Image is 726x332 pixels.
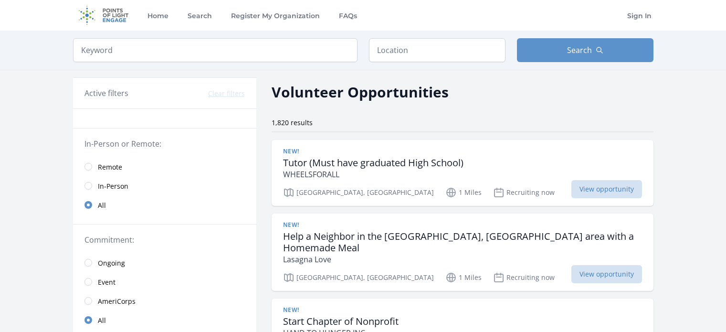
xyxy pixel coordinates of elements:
span: Search [567,44,592,56]
p: [GEOGRAPHIC_DATA], [GEOGRAPHIC_DATA] [283,187,434,198]
span: In-Person [98,182,128,191]
a: All [73,311,256,330]
button: Clear filters [208,89,245,98]
h3: Active filters [84,87,128,99]
a: New! Tutor (Must have graduated High School) WHEELSFORALL [GEOGRAPHIC_DATA], [GEOGRAPHIC_DATA] 1 ... [272,140,653,206]
p: Lasagna Love [283,254,642,265]
span: Event [98,278,116,287]
button: Search [517,38,653,62]
a: New! Help a Neighbor in the [GEOGRAPHIC_DATA], [GEOGRAPHIC_DATA] area with a Homemade Meal Lasagn... [272,214,653,291]
p: WHEELSFORALL [283,169,463,180]
legend: In-Person or Remote: [84,138,245,150]
p: Recruiting now [493,187,555,198]
span: New! [283,306,299,314]
span: All [98,316,106,325]
a: Remote [73,157,256,176]
input: Keyword [73,38,358,62]
h3: Tutor (Must have graduated High School) [283,157,463,169]
p: [GEOGRAPHIC_DATA], [GEOGRAPHIC_DATA] [283,272,434,283]
span: 1,820 results [272,118,313,127]
a: Event [73,272,256,291]
a: AmeriCorps [73,291,256,311]
span: New! [283,148,299,155]
input: Location [369,38,505,62]
a: Ongoing [73,253,256,272]
span: View opportunity [571,265,642,283]
span: Ongoing [98,258,125,268]
h3: Help a Neighbor in the [GEOGRAPHIC_DATA], [GEOGRAPHIC_DATA] area with a Homemade Meal [283,231,642,254]
span: All [98,201,106,210]
legend: Commitment: [84,234,245,246]
p: 1 Miles [445,187,482,198]
p: 1 Miles [445,272,482,283]
span: Remote [98,162,122,172]
a: In-Person [73,176,256,195]
span: View opportunity [571,180,642,198]
h3: Start Chapter of Nonprofit [283,316,399,327]
a: All [73,195,256,214]
p: Recruiting now [493,272,555,283]
span: New! [283,221,299,229]
h2: Volunteer Opportunities [272,81,449,103]
span: AmeriCorps [98,297,136,306]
